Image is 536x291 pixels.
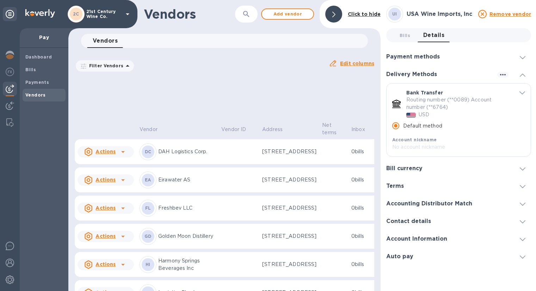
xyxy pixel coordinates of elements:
u: Actions [96,205,116,211]
p: [STREET_ADDRESS] [262,261,316,268]
h3: Contact details [386,218,431,225]
h3: Bill currency [386,165,423,172]
p: Pay [25,34,63,41]
b: GD [144,234,152,239]
b: EA [145,177,151,182]
img: USD [406,113,416,118]
b: Dashboard [25,54,52,60]
b: Account nickname [392,137,437,142]
img: Logo [25,9,55,18]
span: Bills [400,32,410,39]
b: FL [145,205,151,211]
u: Actions [96,149,116,154]
span: Add vendor [267,10,308,18]
p: Golden Moon Distillery [158,233,216,240]
p: Vendor [140,126,158,133]
p: USD [419,111,429,118]
h3: USA Wine Imports, Inc [407,11,474,18]
span: Details [423,30,444,40]
b: UI [392,11,397,17]
b: Payments [25,80,49,85]
p: No account nickname [392,143,514,151]
p: Filter Vendors [86,63,123,69]
p: Vendor ID [221,126,246,133]
p: Bank Transfer [406,89,443,96]
b: DC [145,149,152,154]
p: 21st Century Wine Co. [86,9,122,19]
h3: Delivery Methods [386,71,437,78]
h3: Terms [386,183,404,190]
p: 0 bills [351,261,374,268]
h3: Accounting Distributor Match [386,200,472,207]
h3: Auto pay [386,253,413,260]
button: Add vendor [261,8,314,20]
h3: Account Information [386,236,447,242]
p: [STREET_ADDRESS] [262,148,316,155]
span: Vendor ID [221,126,255,133]
span: Address [262,126,292,133]
p: DAH Logistics Corp. [158,148,216,155]
b: Bills [25,67,36,72]
p: 0 bills [351,148,374,155]
u: Actions [96,233,116,239]
p: 0 bills [351,176,374,184]
p: Freshbev LLC [158,204,216,212]
h3: Payment methods [386,54,440,60]
p: [STREET_ADDRESS] [262,204,316,212]
p: Eirawater AS [158,176,216,184]
span: Inbox [351,126,374,133]
h1: Vendors [144,7,235,21]
u: Actions [96,177,116,182]
b: Click to hide [348,11,381,17]
p: Address [262,126,283,133]
p: 0 bills [351,204,374,212]
u: Actions [96,261,116,267]
b: Vendors [25,92,46,98]
u: Remove vendor [489,11,531,17]
span: Net terms [322,122,346,136]
p: Default method [403,122,442,130]
p: Net terms [322,122,337,136]
p: [STREET_ADDRESS] [262,176,316,184]
u: Edit columns [340,61,374,66]
p: Harmony Springs Beverages Inc [158,257,216,272]
div: Unpin categories [3,7,17,21]
div: default-method [386,83,531,160]
b: 2C [73,11,79,17]
p: Routing number (**0089) Account number (**6764) [406,96,509,111]
p: 0 bills [351,233,374,240]
p: Inbox [351,126,365,133]
img: Foreign exchange [6,68,14,76]
span: Vendors [93,36,118,46]
span: Vendor [140,126,167,133]
p: [STREET_ADDRESS] [262,233,316,240]
b: HI [146,262,150,267]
